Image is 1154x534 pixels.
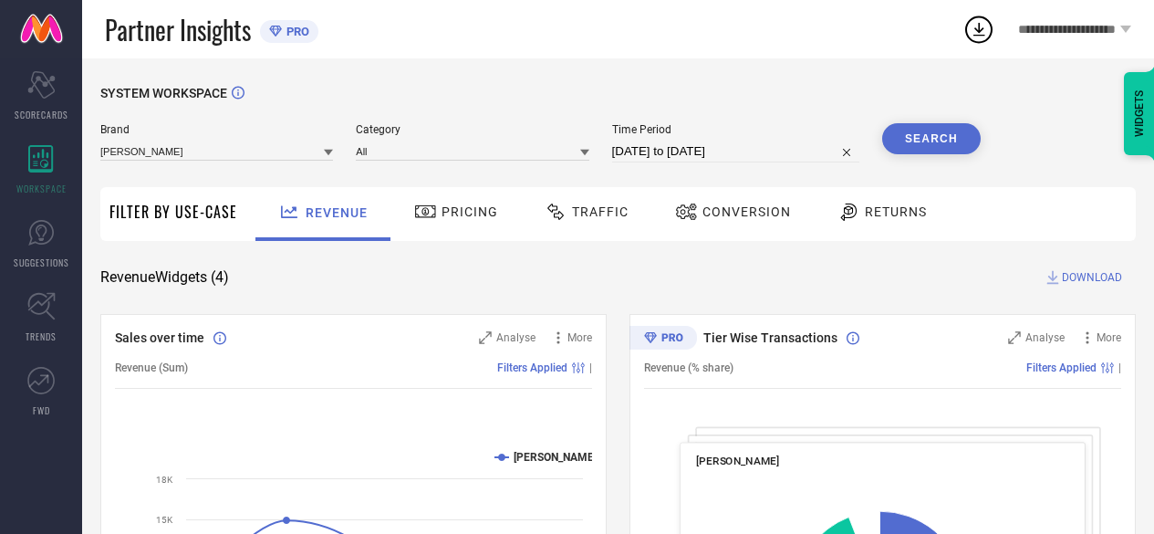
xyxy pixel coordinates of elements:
[479,331,492,344] svg: Zoom
[100,268,229,287] span: Revenue Widgets ( 4 )
[962,13,995,46] div: Open download list
[442,204,498,219] span: Pricing
[1118,361,1121,374] span: |
[882,123,981,154] button: Search
[306,205,368,220] span: Revenue
[15,108,68,121] span: SCORECARDS
[105,11,251,48] span: Partner Insights
[109,201,237,223] span: Filter By Use-Case
[115,361,188,374] span: Revenue (Sum)
[156,515,173,525] text: 15K
[115,330,204,345] span: Sales over time
[644,361,733,374] span: Revenue (% share)
[702,204,791,219] span: Conversion
[696,455,779,467] span: [PERSON_NAME]
[612,123,859,136] span: Time Period
[629,326,697,353] div: Premium
[16,182,67,195] span: WORKSPACE
[282,25,309,38] span: PRO
[14,256,69,269] span: SUGGESTIONS
[1062,268,1122,287] span: DOWNLOAD
[496,331,535,344] span: Analyse
[1025,331,1065,344] span: Analyse
[356,123,588,136] span: Category
[1097,331,1121,344] span: More
[567,331,592,344] span: More
[612,141,859,162] input: Select time period
[100,86,227,100] span: SYSTEM WORKSPACE
[497,361,567,374] span: Filters Applied
[100,123,333,136] span: Brand
[33,403,50,417] span: FWD
[1008,331,1021,344] svg: Zoom
[572,204,629,219] span: Traffic
[1026,361,1097,374] span: Filters Applied
[156,475,173,485] text: 18K
[703,330,837,345] span: Tier Wise Transactions
[589,361,592,374] span: |
[26,330,57,343] span: TRENDS
[865,204,927,219] span: Returns
[514,451,597,464] text: [PERSON_NAME]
